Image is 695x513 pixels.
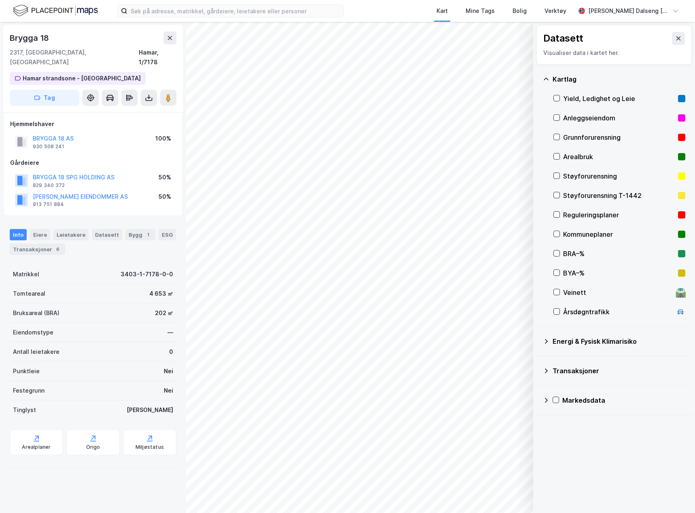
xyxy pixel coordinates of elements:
[10,244,65,255] div: Transaksjoner
[563,152,675,162] div: Arealbruk
[30,229,50,240] div: Eiere
[563,229,675,239] div: Kommuneplaner
[33,143,64,150] div: 930 508 241
[92,229,122,240] div: Datasett
[543,32,583,45] div: Datasett
[13,347,59,357] div: Antall leietakere
[159,229,176,240] div: ESG
[144,231,152,239] div: 1
[13,269,39,279] div: Matrikkel
[155,134,171,143] div: 100%
[563,191,675,200] div: Støyforurensning T-1442
[563,268,675,278] div: BYA–%
[169,347,173,357] div: 0
[543,48,685,58] div: Visualiser data i kartet her.
[655,474,695,513] div: Kontrollprogram for chat
[149,289,173,299] div: 4 653 ㎡
[10,158,176,168] div: Gårdeiere
[563,132,675,142] div: Grunnforurensning
[155,308,173,318] div: 202 ㎡
[127,5,343,17] input: Søk på adresse, matrikkel, gårdeiere, leietakere eller personer
[127,405,173,415] div: [PERSON_NAME]
[10,32,51,44] div: Brygga 18
[553,336,685,346] div: Energi & Fysisk Klimarisiko
[588,6,669,16] div: [PERSON_NAME] Dalseng [PERSON_NAME]
[562,395,685,405] div: Markedsdata
[563,171,675,181] div: Støyforurensning
[563,113,675,123] div: Anleggseiendom
[23,74,141,83] div: Hamar strandsone - [GEOGRAPHIC_DATA]
[159,172,171,182] div: 50%
[13,289,45,299] div: Tomteareal
[553,366,685,376] div: Transaksjoner
[139,48,176,67] div: Hamar, 1/7178
[563,94,675,103] div: Yield, Ledighet og Leie
[33,201,64,208] div: 913 751 884
[22,444,51,450] div: Arealplaner
[13,308,59,318] div: Bruksareal (BRA)
[513,6,527,16] div: Bolig
[167,328,173,337] div: —
[13,4,98,18] img: logo.f888ab2527a4732fd821a326f86c7f29.svg
[675,287,686,298] div: 🛣️
[13,328,53,337] div: Eiendomstype
[54,245,62,253] div: 6
[466,6,495,16] div: Mine Tags
[655,474,695,513] iframe: Chat Widget
[10,229,27,240] div: Info
[563,288,672,297] div: Veinett
[159,192,171,202] div: 50%
[545,6,566,16] div: Verktøy
[164,386,173,395] div: Nei
[33,182,65,189] div: 829 340 372
[563,249,675,259] div: BRA–%
[136,444,164,450] div: Miljøstatus
[436,6,448,16] div: Kart
[53,229,89,240] div: Leietakere
[563,210,675,220] div: Reguleringsplaner
[164,366,173,376] div: Nei
[10,90,79,106] button: Tag
[10,119,176,129] div: Hjemmelshaver
[125,229,155,240] div: Bygg
[86,444,100,450] div: Origo
[10,48,139,67] div: 2317, [GEOGRAPHIC_DATA], [GEOGRAPHIC_DATA]
[563,307,672,317] div: Årsdøgntrafikk
[13,386,44,395] div: Festegrunn
[553,74,685,84] div: Kartlag
[13,405,36,415] div: Tinglyst
[13,366,40,376] div: Punktleie
[121,269,173,279] div: 3403-1-7178-0-0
